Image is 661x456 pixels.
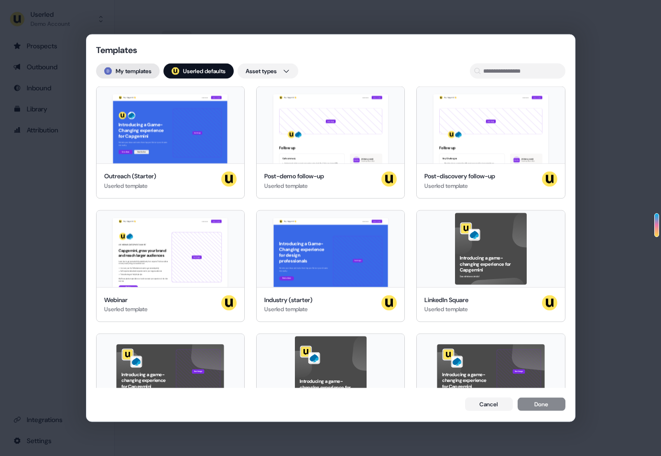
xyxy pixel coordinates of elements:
[104,67,112,75] img: Demo
[104,304,148,314] div: Userled template
[172,67,179,75] img: userled logo
[256,210,405,322] button: Hey Capgemini 👋Learn moreBook a demoIntroducing a Game-Changing experience for design professiona...
[221,172,237,187] img: userled logo
[465,397,513,411] button: Cancel
[264,172,324,181] div: Post-demo follow-up
[96,210,245,322] button: Hey Capgemini 👋Learn moreBook a demoLIVE WEBINAR | [DATE] 1PM EST | 10AM PSTCapgemini, grow your ...
[96,87,245,199] button: Hey Capgemini 👋Learn moreBook a demoIntroducing a Game-Changing experience for CapgeminiWe take y...
[424,172,495,181] div: Post-discovery follow-up
[221,295,237,310] img: userled logo
[416,87,565,199] button: Hey Capgemini 👋Learn moreBook a demoYour imageFollow upKey Challenges Breaking down content for d...
[104,295,148,304] div: Webinar
[163,64,234,79] button: userled logo;Userled defaults
[381,172,397,187] img: userled logo
[264,295,313,304] div: Industry (starter)
[256,87,405,199] button: Hey Capgemini 👋Learn moreBook a demoYour imageFollow upCall summary Understand what current conve...
[542,172,557,187] img: userled logo
[96,64,160,79] button: My templates
[264,304,313,314] div: Userled template
[542,295,557,310] img: userled logo
[96,44,192,56] div: Templates
[424,181,495,190] div: Userled template
[264,181,324,190] div: Userled template
[381,295,397,310] img: userled logo
[96,334,245,446] button: Introducing a game-changing experience for CapgeminiYour image
[104,172,156,181] div: Outreach (Starter)
[416,210,565,322] button: Introducing a game-changing experience for CapgeminiSee what we can do!LinkedIn SquareUserled tem...
[424,304,468,314] div: Userled template
[172,67,179,75] div: ;
[416,334,565,446] button: Introducing a game-changing experience for CapgeminiYour image
[238,64,298,79] button: Asset types
[424,295,468,304] div: LinkedIn Square
[104,181,156,190] div: Userled template
[256,334,405,446] button: Introducing a game-changing experience for Capgemini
